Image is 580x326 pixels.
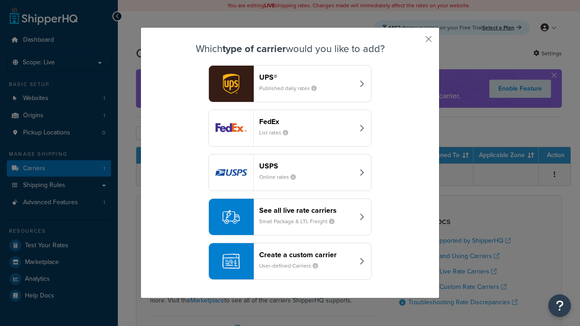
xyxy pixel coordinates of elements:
header: Create a custom carrier [259,250,354,259]
small: User-defined Carriers [259,262,325,270]
small: Online rates [259,173,303,181]
header: FedEx [259,117,354,126]
img: usps logo [209,154,253,191]
img: ups logo [209,66,253,102]
img: icon-carrier-custom-c93b8a24.svg [222,253,240,270]
img: fedEx logo [209,110,253,146]
small: Published daily rates [259,84,324,92]
button: usps logoUSPSOnline rates [208,154,372,191]
button: See all live rate carriersSmall Package & LTL Freight [208,198,372,235]
header: See all live rate carriers [259,206,354,215]
header: UPS® [259,73,354,81]
strong: type of carrier [222,41,286,56]
small: List rates [259,129,295,137]
button: fedEx logoFedExList rates [208,110,372,147]
header: USPS [259,162,354,170]
img: icon-carrier-liverate-becf4550.svg [222,208,240,225]
button: Create a custom carrierUser-defined Carriers [208,243,372,280]
button: ups logoUPS®Published daily rates [208,65,372,102]
button: Open Resource Center [548,294,571,317]
small: Small Package & LTL Freight [259,217,342,225]
h3: Which would you like to add? [164,43,416,54]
